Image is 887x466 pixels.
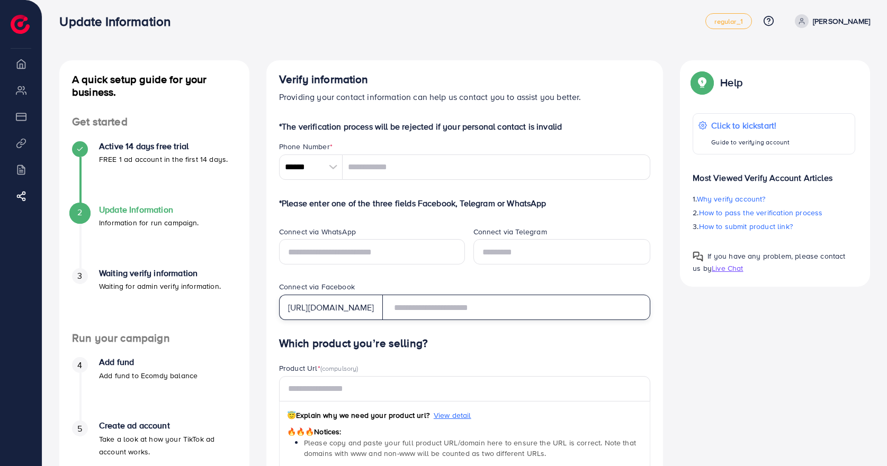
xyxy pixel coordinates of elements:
[77,270,82,282] span: 3
[711,136,790,149] p: Guide to verifying account
[705,13,751,29] a: regular_1
[59,73,249,98] h4: A quick setup guide for your business.
[59,268,249,332] li: Waiting verify information
[59,357,249,421] li: Add fund
[320,363,359,373] span: (compulsory)
[59,141,249,205] li: Active 14 days free trial
[279,73,651,86] h4: Verify information
[99,153,228,166] p: FREE 1 ad account in the first 14 days.
[287,410,296,421] span: 😇
[693,220,855,233] p: 3.
[99,141,228,151] h4: Active 14 days free trial
[791,14,870,28] a: [PERSON_NAME]
[287,410,429,421] span: Explain why we need your product url?
[720,76,742,89] p: Help
[304,437,636,459] span: Please copy and paste your full product URL/domain here to ensure the URL is correct. Note that d...
[59,332,249,345] h4: Run your campaign
[99,421,237,431] h4: Create ad account
[699,221,793,232] span: How to submit product link?
[693,206,855,219] p: 2.
[77,423,82,435] span: 5
[287,426,342,437] span: Notices:
[473,226,547,237] label: Connect via Telegram
[693,193,855,205] p: 1.
[842,418,879,458] iframe: Chat
[434,410,471,421] span: View detail
[77,206,82,218] span: 2
[693,163,855,184] p: Most Viewed Verify Account Articles
[77,359,82,371] span: 4
[712,263,743,273] span: Live Chat
[287,426,314,437] span: 🔥🔥🔥
[711,119,790,132] p: Click to kickstart!
[279,141,333,152] label: Phone Number
[99,205,199,215] h4: Update Information
[813,15,870,28] p: [PERSON_NAME]
[99,268,221,278] h4: Waiting verify information
[279,363,359,373] label: Product Url
[279,295,383,320] div: [URL][DOMAIN_NAME]
[697,194,766,204] span: Why verify account?
[279,197,651,209] p: *Please enter one of the three fields Facebook, Telegram or WhatsApp
[279,120,651,133] p: *The verification process will be rejected if your personal contact is invalid
[714,18,742,25] span: regular_1
[693,251,845,273] span: If you have any problem, please contact us by
[693,73,712,92] img: Popup guide
[279,226,356,237] label: Connect via WhatsApp
[693,251,703,262] img: Popup guide
[59,205,249,268] li: Update Information
[59,14,179,29] h3: Update Information
[59,115,249,129] h4: Get started
[699,207,823,218] span: How to pass the verification process
[11,15,30,34] img: logo
[99,433,237,458] p: Take a look at how your TikTok ad account works.
[99,280,221,293] p: Waiting for admin verify information.
[99,357,198,367] h4: Add fund
[99,369,198,382] p: Add fund to Ecomdy balance
[279,90,651,103] p: Providing your contact information can help us contact you to assist you better.
[99,216,199,229] p: Information for run campaign.
[279,337,651,350] h4: Which product you’re selling?
[279,281,355,292] label: Connect via Facebook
